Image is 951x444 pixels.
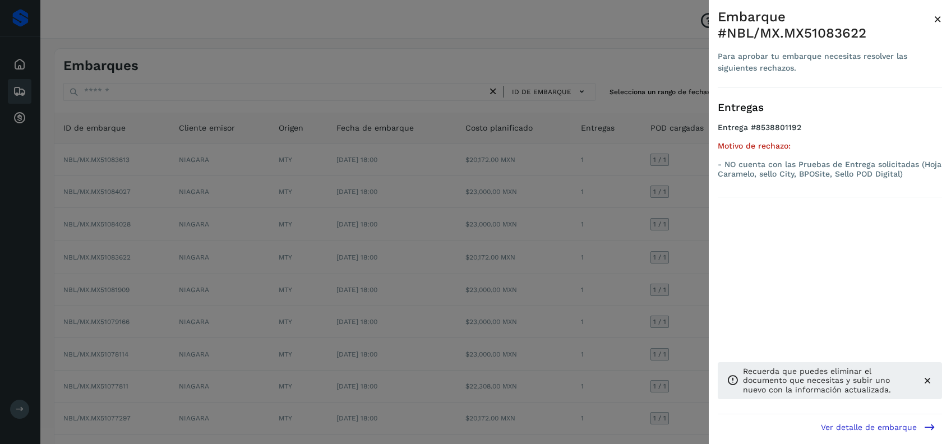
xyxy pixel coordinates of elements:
h5: Motivo de rechazo: [718,141,942,151]
div: Para aprobar tu embarque necesitas resolver las siguientes rechazos. [718,50,934,74]
span: Ver detalle de embarque [821,423,917,431]
button: Close [934,9,942,29]
h4: Entrega #8538801192 [718,123,942,141]
div: Embarque #NBL/MX.MX51083622 [718,9,934,41]
p: Recuerda que puedes eliminar el documento que necesitas y subir uno nuevo con la información actu... [743,367,913,395]
p: - NO cuenta con las Pruebas de Entrega solicitadas (Hoja Caramelo, sello City, BPOSite, Sello POD... [718,160,942,179]
h3: Entregas [718,101,942,114]
button: Ver detalle de embarque [814,414,942,440]
span: × [934,11,942,27]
